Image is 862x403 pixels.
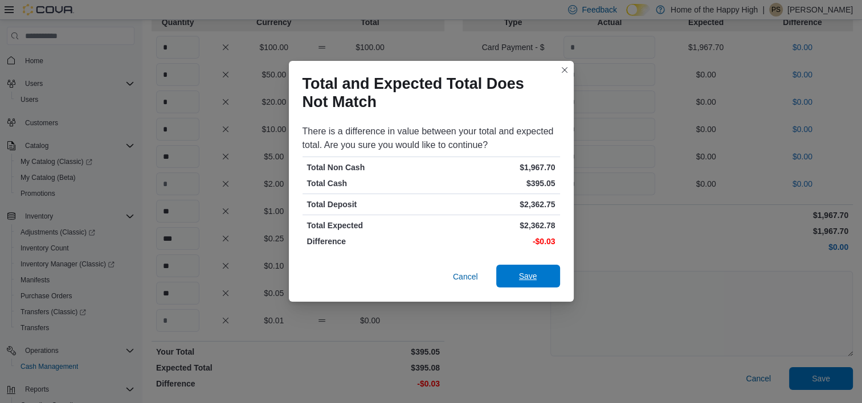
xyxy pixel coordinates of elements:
[558,63,571,77] button: Closes this modal window
[307,178,429,189] p: Total Cash
[303,125,560,152] div: There is a difference in value between your total and expected total. Are you sure you would like...
[434,236,555,247] p: -$0.03
[307,236,429,247] p: Difference
[303,75,551,111] h1: Total and Expected Total Does Not Match
[434,178,555,189] p: $395.05
[307,199,429,210] p: Total Deposit
[434,199,555,210] p: $2,362.75
[307,162,429,173] p: Total Non Cash
[519,270,537,282] span: Save
[496,265,560,287] button: Save
[434,220,555,231] p: $2,362.78
[307,220,429,231] p: Total Expected
[434,162,555,173] p: $1,967.70
[448,265,483,288] button: Cancel
[453,271,478,282] span: Cancel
